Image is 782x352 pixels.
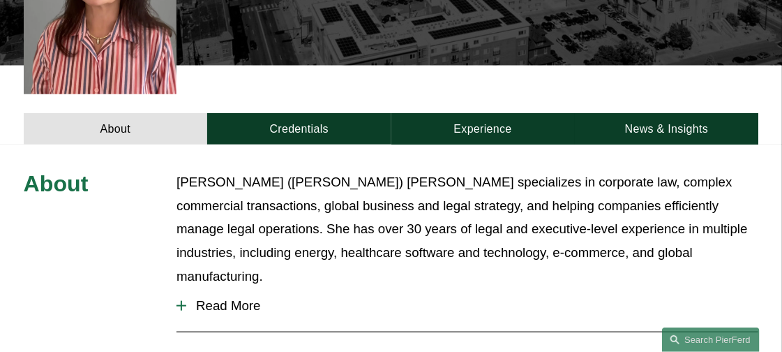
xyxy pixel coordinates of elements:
[391,113,575,145] a: Experience
[575,113,758,145] a: News & Insights
[176,288,758,324] button: Read More
[24,171,89,196] span: About
[662,328,760,352] a: Search this site
[207,113,391,145] a: Credentials
[186,298,758,314] span: Read More
[176,170,758,288] p: [PERSON_NAME] ([PERSON_NAME]) [PERSON_NAME] specializes in corporate law, complex commercial tran...
[24,113,207,145] a: About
